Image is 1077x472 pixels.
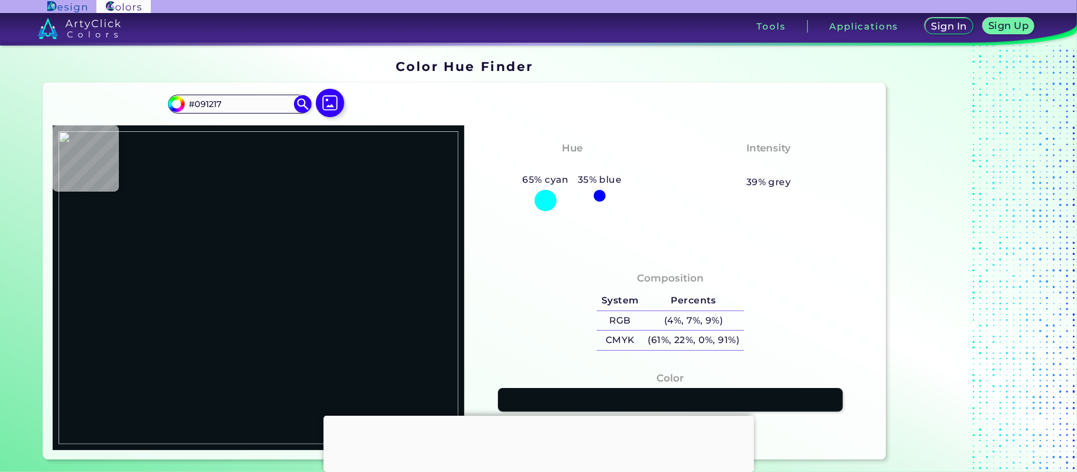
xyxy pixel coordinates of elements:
h1: Color Hue Finder [396,57,533,75]
h3: Applications [829,22,898,31]
img: logo_artyclick_colors_white.svg [38,18,121,39]
h5: Percents [643,291,744,311]
h5: Sign Up [990,21,1027,30]
img: icon picture [316,89,344,117]
img: icon search [294,95,312,113]
a: Sign In [927,19,971,34]
h4: Composition [637,270,704,287]
iframe: Advertisement [891,55,1039,465]
iframe: Advertisement [324,416,754,469]
img: 962bd695-a1b0-41ff-94ea-9e9699b74c7b [59,131,458,445]
h3: Bluish Cyan [534,159,611,173]
h3: Tools [756,22,785,31]
h5: CMYK [597,331,643,350]
h5: System [597,291,643,311]
h3: Medium [741,159,797,173]
img: ArtyClick Design logo [47,1,87,12]
h4: Hue [562,140,583,157]
h5: (61%, 22%, 0%, 91%) [643,331,744,350]
a: Sign Up [985,19,1033,34]
h5: 65% cyan [518,172,573,187]
h5: RGB [597,311,643,331]
input: type color.. [185,96,295,112]
h4: Intensity [746,140,791,157]
h4: Color [657,370,684,387]
h5: 39% grey [746,174,791,190]
h5: 35% blue [573,172,626,187]
h5: (4%, 7%, 9%) [643,311,744,331]
h5: Sign In [933,22,965,31]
